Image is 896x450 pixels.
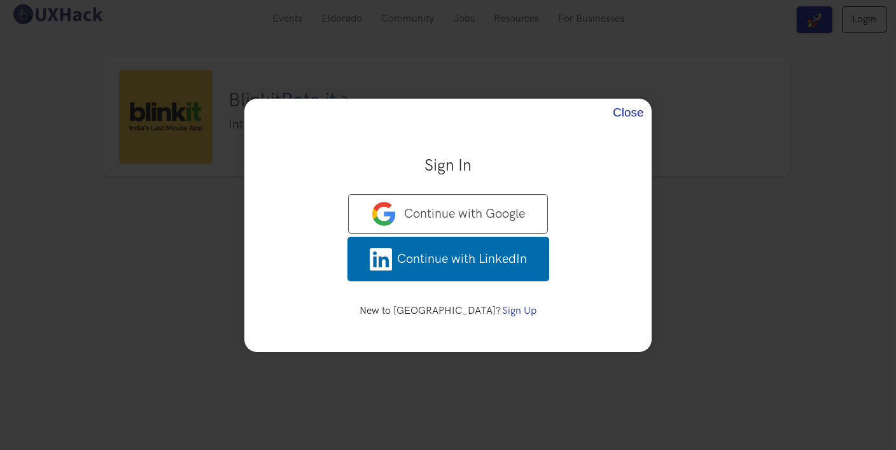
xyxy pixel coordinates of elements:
h2: Sign In [255,156,641,175]
a: Continue with LinkedIn [347,237,549,281]
img: google [371,201,396,227]
a: googleContinue with Google [348,194,548,234]
a: Sign Up [502,305,536,317]
span: New to [GEOGRAPHIC_DATA]? [360,305,501,317]
span: Continue with Google [404,204,525,223]
span: Continue with LinkedIn [397,250,527,269]
button: Close [613,99,641,127]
